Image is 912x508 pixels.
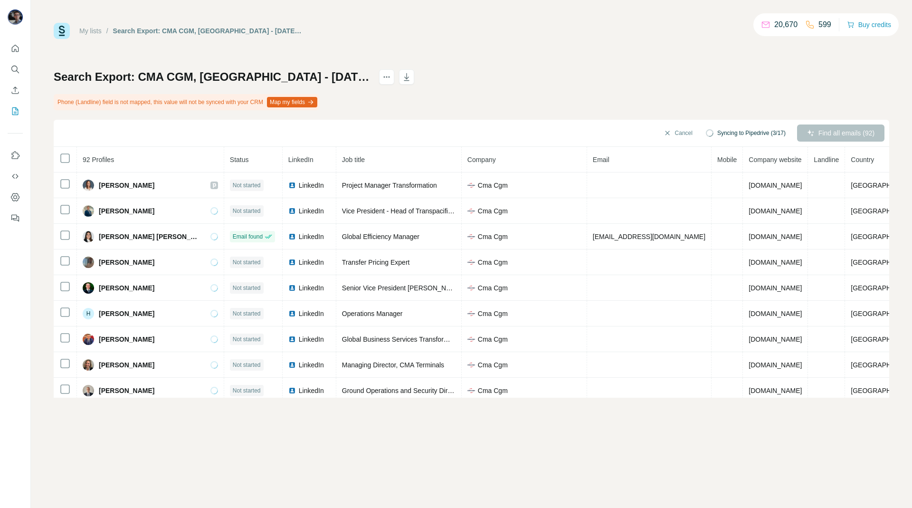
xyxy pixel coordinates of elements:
span: LinkedIn [299,360,324,370]
img: company-logo [467,207,475,215]
span: Email [593,156,609,163]
span: Operations Manager [342,310,403,317]
button: My lists [8,103,23,120]
span: Vice President - Head of Transpacific Lines [342,207,469,215]
span: Cma Cgm [478,232,508,241]
span: Cma Cgm [478,386,508,395]
img: LinkedIn logo [288,284,296,292]
img: LinkedIn logo [288,207,296,215]
img: company-logo [467,310,475,317]
span: Mobile [717,156,737,163]
img: company-logo [467,387,475,394]
img: LinkedIn logo [288,259,296,266]
span: [DOMAIN_NAME] [749,233,802,240]
button: Cancel [657,125,699,142]
span: Not started [233,207,261,215]
span: [PERSON_NAME] [99,181,154,190]
span: [DOMAIN_NAME] [749,310,802,317]
img: company-logo [467,284,475,292]
span: Cma Cgm [478,181,508,190]
p: 599 [818,19,831,30]
span: Not started [233,361,261,369]
span: Managing Director, CMA Terminals [342,361,444,369]
span: [PERSON_NAME] [99,360,154,370]
img: Avatar [83,231,94,242]
img: LinkedIn logo [288,233,296,240]
span: Senior Vice President [PERSON_NAME] [342,284,462,292]
p: 20,670 [774,19,798,30]
button: Quick start [8,40,23,57]
div: Search Export: CMA CGM, [GEOGRAPHIC_DATA] - [DATE] 09:48 [113,26,302,36]
span: [PERSON_NAME] [99,206,154,216]
img: Surfe Logo [54,23,70,39]
img: company-logo [467,335,475,343]
img: LinkedIn logo [288,361,296,369]
span: LinkedIn [299,386,324,395]
span: Project Manager Transformation [342,182,437,189]
span: Not started [233,284,261,292]
span: Landline [814,156,839,163]
span: LinkedIn [288,156,313,163]
div: Phone (Landline) field is not mapped, this value will not be synced with your CRM [54,94,319,110]
img: Avatar [83,385,94,396]
button: Buy credits [847,18,891,31]
span: [PERSON_NAME] [99,258,154,267]
span: [DOMAIN_NAME] [749,284,802,292]
span: Job title [342,156,365,163]
div: H [83,308,94,319]
span: [DOMAIN_NAME] [749,335,802,343]
span: LinkedIn [299,283,324,293]
span: Cma Cgm [478,206,508,216]
a: My lists [79,27,102,35]
span: [DOMAIN_NAME] [749,387,802,394]
span: Global Efficiency Manager [342,233,419,240]
span: Cma Cgm [478,258,508,267]
img: company-logo [467,361,475,369]
img: LinkedIn logo [288,335,296,343]
span: LinkedIn [299,181,324,190]
img: Avatar [83,205,94,217]
span: Ground Operations and Security Director [342,387,463,394]
span: Transfer Pricing Expert [342,259,410,266]
span: Not started [233,386,261,395]
button: actions [379,69,394,85]
span: [DOMAIN_NAME] [749,259,802,266]
button: Use Surfe on LinkedIn [8,147,23,164]
span: LinkedIn [299,258,324,267]
img: LinkedIn logo [288,310,296,317]
span: Cma Cgm [478,360,508,370]
span: [DOMAIN_NAME] [749,361,802,369]
span: Syncing to Pipedrive (3/17) [717,129,786,137]
button: Enrich CSV [8,82,23,99]
span: [PERSON_NAME] [99,386,154,395]
button: Search [8,61,23,78]
span: Not started [233,258,261,267]
span: [PERSON_NAME] [99,283,154,293]
span: [DOMAIN_NAME] [749,182,802,189]
span: [PERSON_NAME] [99,335,154,344]
span: Company [467,156,496,163]
img: Avatar [83,359,94,371]
span: Cma Cgm [478,335,508,344]
span: LinkedIn [299,206,324,216]
span: Country [851,156,874,163]
span: [PERSON_NAME] [PERSON_NAME] [99,232,201,241]
span: LinkedIn [299,335,324,344]
span: Not started [233,181,261,190]
span: Company website [749,156,801,163]
img: LinkedIn logo [288,182,296,189]
span: LinkedIn [299,232,324,241]
img: Avatar [83,334,94,345]
span: Not started [233,335,261,344]
span: Email found [233,232,263,241]
button: Dashboard [8,189,23,206]
span: Status [230,156,249,163]
img: company-logo [467,233,475,240]
span: LinkedIn [299,309,324,318]
img: Avatar [83,257,94,268]
img: Avatar [83,282,94,294]
img: Avatar [8,10,23,25]
span: [DOMAIN_NAME] [749,207,802,215]
img: LinkedIn logo [288,387,296,394]
button: Map my fields [267,97,317,107]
